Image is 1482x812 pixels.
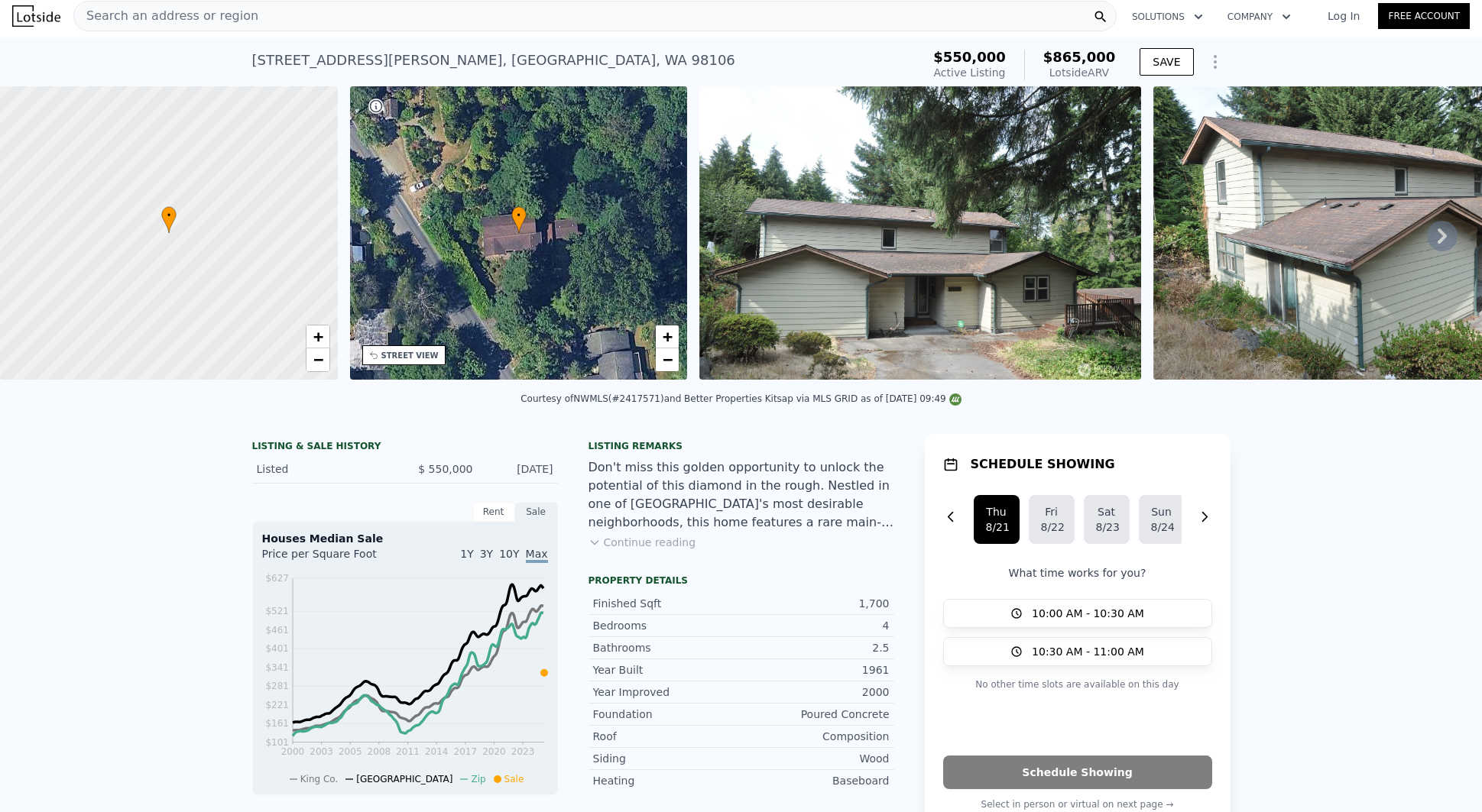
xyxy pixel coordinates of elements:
[418,463,472,475] span: $ 550,000
[1120,3,1215,31] button: Solutions
[971,455,1115,474] h1: SCHEDULE SHOWING
[161,206,177,233] div: •
[520,393,962,404] div: Courtesy of NWMLS (#2417571) and Better Properties Kitsap via MLS GRID as of [DATE] 09:49
[593,773,741,788] div: Heating
[252,440,558,455] div: LISTING & SALE HISTORY
[1032,606,1144,621] span: 10:00 AM - 10:30 AM
[515,502,558,522] div: Sale
[1200,47,1231,77] button: Show Options
[1029,495,1075,544] button: Fri8/22
[265,737,289,748] tspan: $101
[943,599,1212,628] button: 10:00 AM - 10:30 AM
[1084,495,1130,544] button: Sat8/23
[943,755,1212,789] button: Schedule Showing
[511,746,534,757] tspan: 2023
[656,325,679,348] a: Zoom in
[1043,49,1116,65] span: $865,000
[593,729,741,744] div: Roof
[699,86,1141,380] img: Sale: 167484433 Parcel: 98046016
[252,50,735,71] div: [STREET_ADDRESS][PERSON_NAME] , [GEOGRAPHIC_DATA] , WA 98106
[1140,48,1193,76] button: SAVE
[933,49,1006,65] span: $550,000
[257,461,393,477] div: Listed
[281,746,304,757] tspan: 2000
[12,5,60,27] img: Lotside
[589,535,696,550] button: Continue reading
[313,350,323,369] span: −
[1032,644,1144,659] span: 10:30 AM - 11:00 AM
[934,66,1006,79] span: Active Listing
[741,751,890,766] div: Wood
[1096,504,1117,519] div: Sat
[986,519,1007,535] div: 8/21
[482,746,506,757] tspan: 2020
[1215,3,1303,31] button: Company
[471,774,485,785] span: Zip
[504,774,524,785] span: Sale
[943,675,1212,694] p: No other time slots are available on this day
[741,684,890,700] div: 2000
[310,746,333,757] tspan: 2003
[356,774,452,785] span: [GEOGRAPHIC_DATA]
[381,350,439,361] div: STREET VIEW
[265,718,289,729] tspan: $161
[306,348,329,371] a: Zoom out
[511,209,527,222] span: •
[741,618,890,633] div: 4
[472,502,515,522] div: Rent
[741,729,890,744] div: Composition
[265,606,289,616] tspan: $521
[485,461,553,477] div: [DATE]
[974,495,1020,544] button: Thu8/21
[593,751,741,766] div: Siding
[593,640,741,655] div: Bathrooms
[396,746,420,757] tspan: 2011
[424,746,448,757] tspan: 2014
[949,393,962,406] img: NWMLS Logo
[589,574,894,587] div: Property details
[1041,504,1062,519] div: Fri
[265,573,289,584] tspan: $627
[1096,519,1117,535] div: 8/23
[1043,65,1116,80] div: Lotside ARV
[74,7,258,25] span: Search an address or region
[306,325,329,348] a: Zoom in
[265,662,289,673] tspan: $341
[338,746,362,757] tspan: 2005
[262,531,548,546] div: Houses Median Sale
[593,662,741,678] div: Year Built
[499,548,519,560] span: 10Y
[265,700,289,710] tspan: $221
[313,327,323,346] span: +
[741,662,890,678] div: 1961
[943,565,1212,581] p: What time works for you?
[262,546,405,571] div: Price per Square Foot
[593,707,741,722] div: Foundation
[265,681,289,691] tspan: $281
[1309,8,1378,24] a: Log In
[511,206,527,233] div: •
[656,348,679,371] a: Zoom out
[161,209,177,222] span: •
[593,596,741,611] div: Finished Sqft
[1139,495,1185,544] button: Sun8/24
[589,440,894,452] div: Listing remarks
[480,548,493,560] span: 3Y
[589,458,894,532] div: Don't miss this golden opportunity to unlock the potential of this diamond in the rough. Nestled ...
[265,625,289,636] tspan: $461
[300,774,339,785] span: King Co.
[741,596,890,611] div: 1,700
[526,548,548,563] span: Max
[663,350,673,369] span: −
[943,637,1212,666] button: 10:30 AM - 11:00 AM
[593,618,741,633] div: Bedrooms
[741,707,890,722] div: Poured Concrete
[1041,519,1062,535] div: 8/22
[1378,3,1470,29] a: Free Account
[460,548,473,560] span: 1Y
[741,640,890,655] div: 2.5
[453,746,477,757] tspan: 2017
[1151,504,1172,519] div: Sun
[986,504,1007,519] div: Thu
[367,746,391,757] tspan: 2008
